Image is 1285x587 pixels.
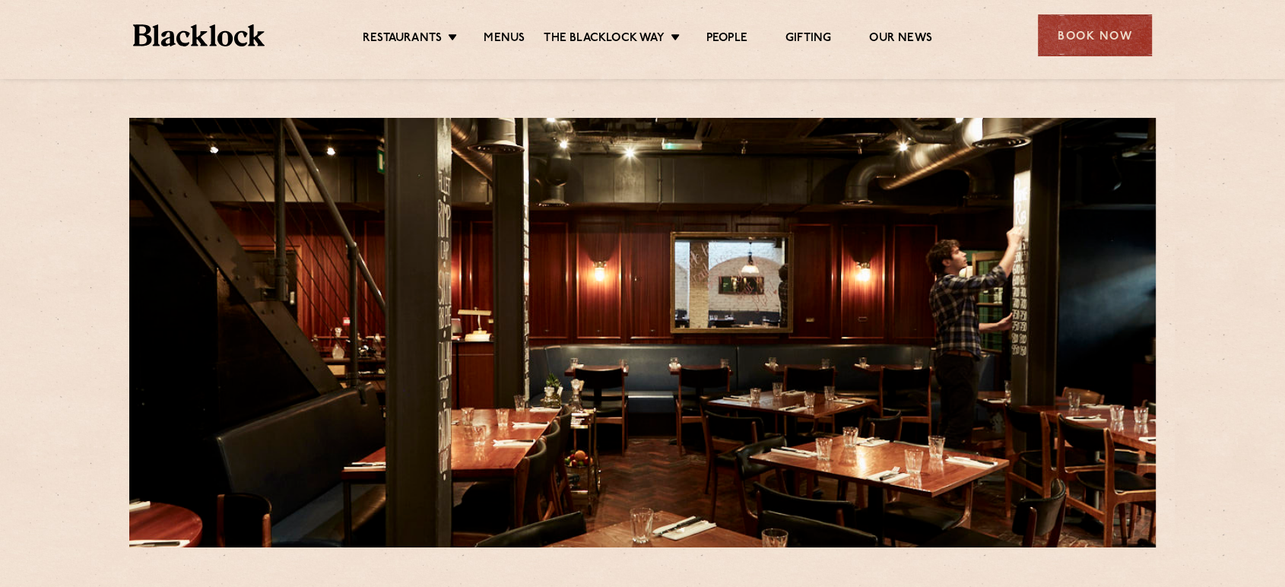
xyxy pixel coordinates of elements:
[1038,14,1152,56] div: Book Now
[544,31,664,48] a: The Blacklock Way
[363,31,442,48] a: Restaurants
[869,31,932,48] a: Our News
[133,24,265,46] img: BL_Textured_Logo-footer-cropped.svg
[706,31,747,48] a: People
[484,31,525,48] a: Menus
[785,31,831,48] a: Gifting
